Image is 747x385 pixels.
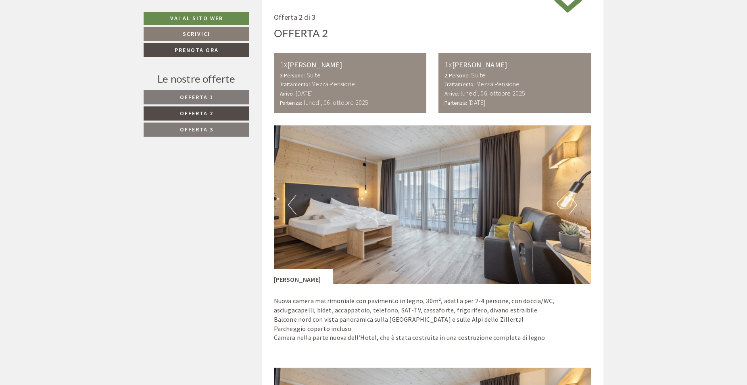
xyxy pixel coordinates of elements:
[280,90,294,97] small: Arrivo:
[444,81,475,88] small: Trattamento:
[311,80,355,88] b: Mezza Pensione
[274,12,316,22] span: Offerta 2 di 3
[13,24,122,30] div: [GEOGRAPHIC_DATA]
[461,89,526,97] b: lunedì, 06. ottobre 2025
[144,71,249,86] div: Le nostre offerte
[180,126,213,133] span: Offerta 3
[13,40,122,45] small: 09:08
[444,59,452,69] b: 1x
[444,72,470,79] small: 2 Persone:
[180,110,213,117] span: Offerta 2
[296,89,313,97] b: [DATE]
[444,90,459,97] small: Arrivo:
[280,72,305,79] small: 3 Persone:
[468,98,485,106] b: [DATE]
[471,71,485,79] b: Suite
[144,27,249,41] a: Scrivici
[180,94,213,101] span: Offerta 1
[569,195,577,215] button: Next
[288,195,296,215] button: Previous
[307,71,321,79] b: Suite
[280,59,287,69] b: 1x
[304,98,369,106] b: lunedì, 06. ottobre 2025
[143,6,175,20] div: lunedì
[476,80,520,88] b: Mezza Pensione
[280,81,310,88] small: Trattamento:
[444,59,585,71] div: [PERSON_NAME]
[274,26,328,41] div: Offerta 2
[277,212,318,227] button: Invia
[274,269,333,284] div: [PERSON_NAME]
[274,296,592,352] p: Nuova camera matrimoniale con pavimento in legno, 30m², adatta per 2-4 persone, con doccia/WC, as...
[144,12,249,25] a: Vai al sito web
[274,125,592,284] img: image
[280,100,303,106] small: Partenza:
[144,43,249,57] a: Prenota ora
[444,100,467,106] small: Partenza:
[280,59,421,71] div: [PERSON_NAME]
[6,22,126,47] div: Buon giorno, come possiamo aiutarla?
